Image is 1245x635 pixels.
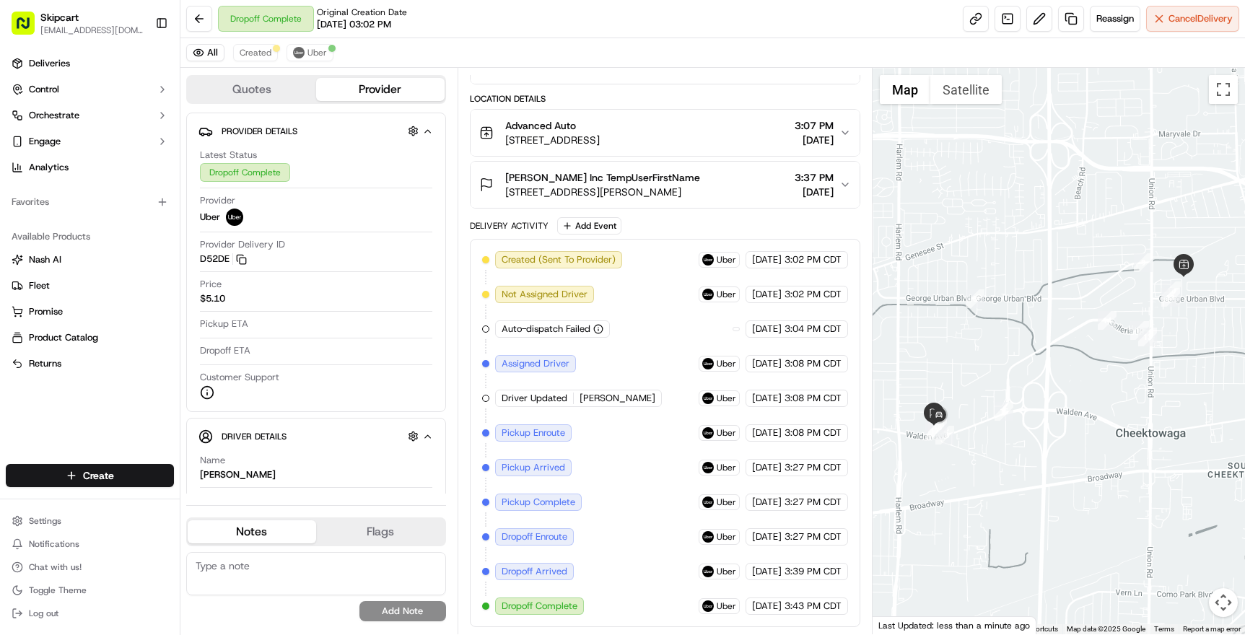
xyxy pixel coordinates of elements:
[873,616,1036,634] div: Last Updated: less than a minute ago
[717,289,736,300] span: Uber
[557,217,621,235] button: Add Event
[880,75,930,104] button: Show street map
[317,6,407,18] span: Original Creation Date
[29,584,87,596] span: Toggle Theme
[188,78,316,101] button: Quotes
[14,58,263,81] p: Welcome 👋
[702,254,714,266] img: uber-new-logo.jpeg
[200,454,225,467] span: Name
[470,93,860,105] div: Location Details
[29,135,61,148] span: Engage
[49,152,183,164] div: We're available if you need us!
[785,496,842,509] span: 3:27 PM CDT
[29,608,58,619] span: Log out
[6,156,174,179] a: Analytics
[6,603,174,623] button: Log out
[876,616,924,634] img: Google
[752,600,782,613] span: [DATE]
[287,44,333,61] button: Uber
[702,462,714,473] img: uber-new-logo.jpeg
[1130,321,1149,340] div: 12
[717,566,736,577] span: Uber
[702,496,714,508] img: uber-new-logo.jpeg
[316,520,445,543] button: Flags
[1209,588,1238,617] button: Map camera controls
[200,278,222,291] span: Price
[6,534,174,554] button: Notifications
[200,211,220,224] span: Uber
[752,565,782,578] span: [DATE]
[966,289,984,308] div: 8
[6,557,174,577] button: Chat with us!
[702,358,714,369] img: uber-new-logo.jpeg
[29,538,79,550] span: Notifications
[785,357,842,370] span: 3:08 PM CDT
[200,194,235,207] span: Provider
[6,274,174,297] button: Fleet
[752,323,782,336] span: [DATE]
[6,326,174,349] button: Product Catalog
[502,496,575,509] span: Pickup Complete
[198,424,434,448] button: Driver Details
[200,292,225,305] span: $5.10
[40,25,144,36] button: [EMAIL_ADDRESS][DOMAIN_NAME]
[702,427,714,439] img: uber-new-logo.jpeg
[29,209,110,224] span: Knowledge Base
[795,185,834,199] span: [DATE]
[29,161,69,174] span: Analytics
[233,44,278,61] button: Created
[122,211,134,222] div: 💻
[1209,75,1238,104] button: Toggle fullscreen view
[717,531,736,543] span: Uber
[795,170,834,185] span: 3:37 PM
[6,225,174,248] div: Available Products
[9,203,116,229] a: 📗Knowledge Base
[752,392,782,405] span: [DATE]
[717,462,736,473] span: Uber
[502,426,565,439] span: Pickup Enroute
[505,133,600,147] span: [STREET_ADDRESS]
[502,253,616,266] span: Created (Sent To Provider)
[245,142,263,159] button: Start new chat
[102,244,175,255] a: Powered byPylon
[752,288,782,301] span: [DATE]
[6,6,149,40] button: Skipcart[EMAIL_ADDRESS][DOMAIN_NAME]
[200,344,250,357] span: Dropoff ETA
[1067,625,1145,633] span: Map data ©2025 Google
[785,530,842,543] span: 3:27 PM CDT
[29,109,79,122] span: Orchestrate
[200,371,279,384] span: Customer Support
[1146,6,1239,32] button: CancelDelivery
[502,357,569,370] span: Assigned Driver
[502,600,577,613] span: Dropoff Complete
[1096,12,1134,25] span: Reassign
[49,138,237,152] div: Start new chat
[6,464,174,487] button: Create
[1168,12,1233,25] span: Cancel Delivery
[12,253,168,266] a: Nash AI
[752,253,782,266] span: [DATE]
[785,426,842,439] span: 3:08 PM CDT
[752,426,782,439] span: [DATE]
[144,245,175,255] span: Pylon
[717,254,736,266] span: Uber
[785,288,842,301] span: 3:02 PM CDT
[470,220,549,232] div: Delivery Activity
[12,305,168,318] a: Promise
[785,323,842,336] span: 3:04 PM CDT
[717,393,736,404] span: Uber
[876,616,924,634] a: Open this area in Google Maps (opens a new window)
[785,600,842,613] span: 3:43 PM CDT
[717,496,736,508] span: Uber
[580,392,655,405] span: [PERSON_NAME]
[785,253,842,266] span: 3:02 PM CDT
[40,10,79,25] button: Skipcart
[785,392,842,405] span: 3:08 PM CDT
[717,600,736,612] span: Uber
[752,461,782,474] span: [DATE]
[29,253,61,266] span: Nash AI
[1161,288,1180,307] div: 11
[1134,253,1153,272] div: 9
[785,461,842,474] span: 3:27 PM CDT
